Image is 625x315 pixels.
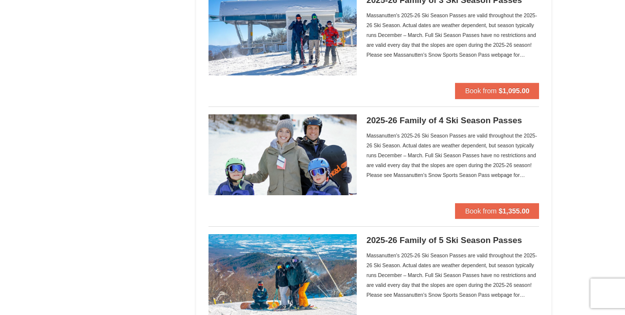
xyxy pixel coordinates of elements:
[208,114,357,195] img: 6619937-202-8a68a6a2.jpg
[367,116,540,126] h5: 2025-26 Family of 4 Ski Season Passes
[465,87,497,95] span: Book from
[455,83,539,99] button: Book from $1,095.00
[367,131,540,180] div: Massanutten's 2025-26 Ski Season Passes are valid throughout the 2025-26 Ski Season. Actual dates...
[499,87,529,95] strong: $1,095.00
[367,250,540,300] div: Massanutten's 2025-26 Ski Season Passes are valid throughout the 2025-26 Ski Season. Actual dates...
[465,207,497,215] span: Book from
[367,10,540,60] div: Massanutten's 2025-26 Ski Season Passes are valid throughout the 2025-26 Ski Season. Actual dates...
[455,203,539,219] button: Book from $1,355.00
[208,234,357,315] img: 6619937-205-1660e5b5.jpg
[367,236,540,245] h5: 2025-26 Family of 5 Ski Season Passes
[499,207,529,215] strong: $1,355.00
